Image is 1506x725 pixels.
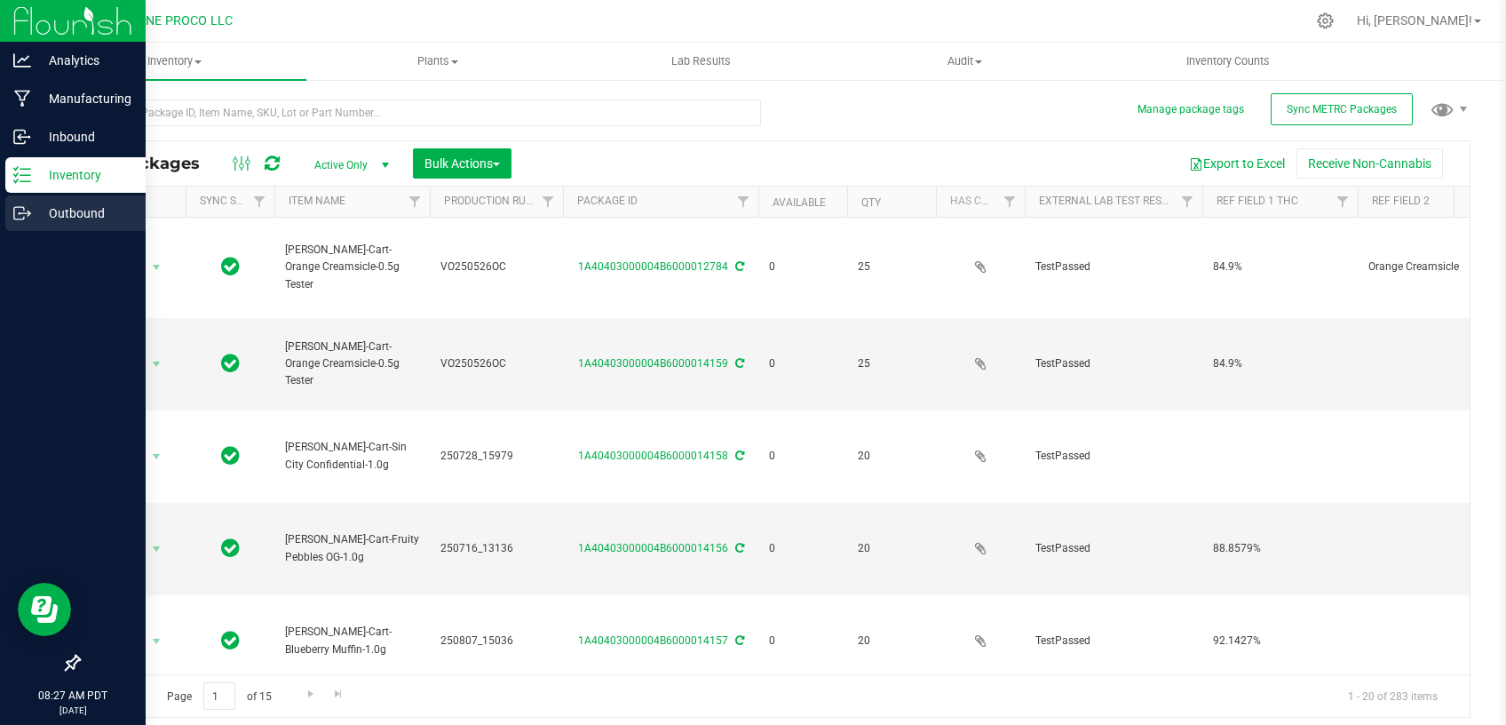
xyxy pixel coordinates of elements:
span: 250807_15036 [440,633,552,649]
a: Go to the next page [297,682,323,706]
inline-svg: Inventory [13,166,31,184]
p: 08:27 AM PDT [8,688,138,704]
a: Go to the last page [326,682,352,706]
span: 92.1427% [1213,633,1347,649]
p: Manufacturing [31,88,138,109]
a: Item Name [289,195,345,207]
span: 0 [769,448,836,465]
p: Analytics [31,50,138,71]
a: Filter [995,187,1025,217]
span: 25 [858,355,925,372]
span: In Sync [221,254,240,279]
p: Inventory [31,164,138,186]
a: Ref Field 2 [1372,195,1430,207]
a: Lab Results [569,43,833,80]
span: All Packages [92,154,218,173]
span: select [146,444,168,469]
p: [DATE] [8,704,138,717]
span: Orange Creamsicle [1368,259,1502,275]
span: TestPassed [1035,540,1192,557]
a: Filter [245,187,274,217]
a: Inventory [43,43,306,80]
a: 1A40403000004B6000012784 [578,260,728,273]
a: Inventory Counts [1097,43,1360,80]
button: Bulk Actions [413,148,511,179]
span: [PERSON_NAME]-Cart-Sin City Confidential-1.0g [285,439,419,473]
inline-svg: Outbound [13,204,31,222]
span: In Sync [221,628,240,653]
span: 25 [858,259,925,275]
span: In Sync [221,443,240,468]
span: [PERSON_NAME]-Cart-Orange Creamsicle-0.5g Tester [285,339,419,390]
span: Sync from Compliance System [733,450,744,462]
span: Inventory [43,53,306,69]
span: VO250526OC [440,259,552,275]
span: Sync from Compliance System [733,542,744,554]
span: Bulk Actions [424,156,500,171]
span: In Sync [221,536,240,561]
span: Sync METRC Packages [1287,103,1397,116]
span: 88.8579% [1213,540,1347,557]
inline-svg: Manufacturing [13,90,31,108]
span: 250716_13136 [440,540,552,557]
span: 1 - 20 of 283 items [1334,682,1452,709]
span: 20 [858,448,925,465]
span: [PERSON_NAME]-Cart-Fruity Pebbles OG-1.0g [285,531,419,565]
span: 0 [769,633,836,649]
a: Production Run [444,195,534,207]
span: Page of 15 [152,682,286,710]
a: Available [773,196,826,209]
span: 0 [769,355,836,372]
span: select [146,352,168,377]
a: Filter [1173,187,1202,217]
span: 20 [858,540,925,557]
a: Package ID [577,195,638,207]
div: Manage settings [1314,12,1336,29]
inline-svg: Analytics [13,52,31,69]
button: Manage package tags [1137,102,1244,117]
button: Sync METRC Packages [1271,93,1413,125]
span: [PERSON_NAME]-Cart-Orange Creamsicle-0.5g Tester [285,242,419,293]
span: 20 [858,633,925,649]
a: Ref Field 1 THC [1217,195,1298,207]
span: Sync from Compliance System [733,260,744,273]
iframe: Resource center [18,583,71,636]
a: Filter [400,187,430,217]
span: 250728_15979 [440,448,552,465]
p: Outbound [31,203,138,224]
input: 1 [203,682,235,710]
span: Hi, [PERSON_NAME]! [1357,13,1472,28]
span: 84.9% [1213,355,1347,372]
a: Plants [306,43,570,80]
inline-svg: Inbound [13,128,31,146]
button: Receive Non-Cannabis [1296,148,1443,179]
span: TestPassed [1035,355,1192,372]
span: 0 [769,259,836,275]
a: 1A40403000004B6000014158 [578,450,728,462]
span: select [146,255,168,280]
a: Audit [833,43,1097,80]
a: Filter [729,187,758,217]
span: 84.9% [1213,259,1347,275]
span: Sync from Compliance System [733,357,744,370]
span: In Sync [221,351,240,376]
span: Inventory Counts [1162,53,1294,69]
span: Audit [834,53,1096,69]
button: Export to Excel [1177,148,1296,179]
p: Inbound [31,126,138,147]
span: Sync from Compliance System [733,634,744,647]
input: Search Package ID, Item Name, SKU, Lot or Part Number... [78,100,761,126]
span: Plants [307,53,569,69]
span: DUNE PROCO LLC [130,13,233,28]
a: 1A40403000004B6000014159 [578,357,728,370]
span: TestPassed [1035,448,1192,465]
a: Filter [534,187,563,217]
span: select [146,537,168,562]
a: 1A40403000004B6000014157 [578,634,728,647]
span: 0 [769,540,836,557]
th: Has COA [936,187,1025,218]
a: Sync Status [200,195,268,207]
span: Lab Results [647,53,755,69]
span: [PERSON_NAME]-Cart-Blueberry Muffin-1.0g [285,624,419,657]
span: TestPassed [1035,259,1192,275]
